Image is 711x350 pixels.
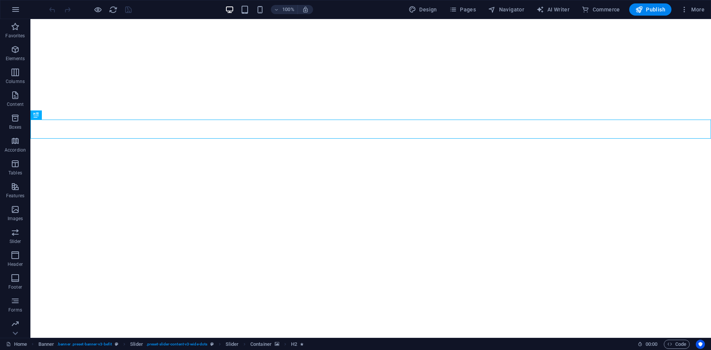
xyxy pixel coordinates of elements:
[8,216,23,222] p: Images
[282,5,294,14] h6: 100%
[449,6,476,13] span: Pages
[115,342,118,346] i: This element is a customizable preset
[93,5,102,14] button: Click here to leave preview mode and continue editing
[130,340,143,349] span: Click to select. Double-click to edit
[409,6,437,13] span: Design
[485,3,527,16] button: Navigator
[275,342,279,346] i: This element contains a background
[681,6,705,13] span: More
[582,6,620,13] span: Commerce
[406,3,440,16] div: Design (Ctrl+Alt+Y)
[6,193,24,199] p: Features
[678,3,708,16] button: More
[38,340,54,349] span: Click to select. Double-click to edit
[108,5,118,14] button: reload
[536,6,569,13] span: AI Writer
[667,340,686,349] span: Code
[210,342,214,346] i: This element is a customizable preset
[488,6,524,13] span: Navigator
[57,340,112,349] span: . banner .preset-banner-v3-befit
[635,6,665,13] span: Publish
[446,3,479,16] button: Pages
[5,33,25,39] p: Favorites
[250,340,272,349] span: Click to select. Double-click to edit
[271,5,298,14] button: 100%
[226,340,239,349] span: Click to select. Double-click to edit
[38,340,304,349] nav: breadcrumb
[646,340,657,349] span: 00 00
[146,340,207,349] span: . preset-slider-content-v3-wide-dots
[696,340,705,349] button: Usercentrics
[651,341,652,347] span: :
[300,342,304,346] i: Element contains an animation
[8,307,22,313] p: Forms
[533,3,573,16] button: AI Writer
[629,3,671,16] button: Publish
[291,340,297,349] span: Click to select. Double-click to edit
[8,261,23,267] p: Header
[579,3,623,16] button: Commerce
[6,340,27,349] a: Click to cancel selection. Double-click to open Pages
[10,238,21,245] p: Slider
[6,78,25,85] p: Columns
[664,340,690,349] button: Code
[7,101,24,107] p: Content
[109,5,118,14] i: Reload page
[638,340,658,349] h6: Session time
[302,6,309,13] i: On resize automatically adjust zoom level to fit chosen device.
[8,284,22,290] p: Footer
[6,56,25,62] p: Elements
[5,147,26,153] p: Accordion
[9,124,22,130] p: Boxes
[8,170,22,176] p: Tables
[406,3,440,16] button: Design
